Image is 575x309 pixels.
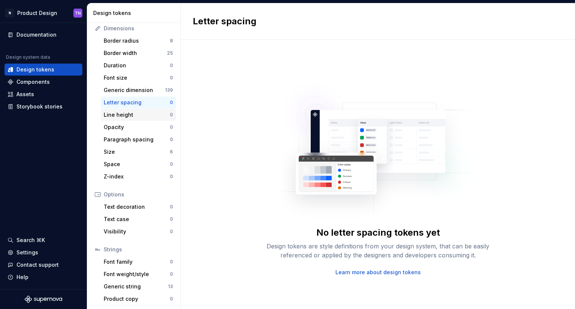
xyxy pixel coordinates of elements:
[101,59,176,71] a: Duration0
[170,229,173,235] div: 0
[104,74,170,82] div: Font size
[104,111,170,119] div: Line height
[170,174,173,180] div: 0
[4,76,82,88] a: Components
[16,261,59,269] div: Contact support
[170,204,173,210] div: 0
[101,281,176,293] a: Generic string13
[104,25,173,32] div: Dimensions
[101,158,176,170] a: Space0
[167,50,173,56] div: 25
[101,201,176,213] a: Text decoration0
[101,171,176,183] a: Z-index0
[104,160,170,168] div: Space
[16,103,63,110] div: Storybook stories
[16,31,57,39] div: Documentation
[75,10,81,16] div: TN
[101,134,176,146] a: Paragraph spacing0
[5,9,14,18] div: N
[104,49,167,57] div: Border width
[104,62,170,69] div: Duration
[4,101,82,113] a: Storybook stories
[104,228,170,235] div: Visibility
[170,137,173,143] div: 0
[104,37,170,45] div: Border radius
[104,295,170,303] div: Product copy
[101,35,176,47] a: Border radius8
[170,216,173,222] div: 0
[170,259,173,265] div: 0
[16,78,50,86] div: Components
[168,284,173,290] div: 13
[101,146,176,158] a: Size6
[316,227,440,239] div: No letter spacing tokens yet
[25,296,62,303] svg: Supernova Logo
[101,121,176,133] a: Opacity0
[101,84,176,96] a: Generic dimension139
[4,271,82,283] button: Help
[4,259,82,271] button: Contact support
[16,236,45,244] div: Search ⌘K
[16,249,38,256] div: Settings
[6,54,50,60] div: Design system data
[101,256,176,268] a: Font family0
[104,99,170,106] div: Letter spacing
[170,124,173,130] div: 0
[104,258,170,266] div: Font family
[170,149,173,155] div: 6
[104,203,170,211] div: Text decoration
[165,87,173,93] div: 139
[101,293,176,305] a: Product copy0
[101,109,176,121] a: Line height0
[17,9,57,17] div: Product Design
[101,97,176,108] a: Letter spacing0
[101,72,176,84] a: Font size0
[193,15,256,27] h2: Letter spacing
[104,86,165,94] div: Generic dimension
[104,246,173,253] div: Strings
[104,136,170,143] div: Paragraph spacing
[335,269,421,276] a: Learn more about design tokens
[104,215,170,223] div: Text case
[170,296,173,302] div: 0
[101,47,176,59] a: Border width25
[170,38,173,44] div: 8
[170,75,173,81] div: 0
[101,226,176,238] a: Visibility0
[170,100,173,105] div: 0
[104,191,173,198] div: Options
[104,270,170,278] div: Font weight/style
[101,268,176,280] a: Font weight/style0
[1,5,85,21] button: NProduct DesignTN
[4,88,82,100] a: Assets
[258,242,498,260] div: Design tokens are style definitions from your design system, that can be easily referenced or app...
[101,213,176,225] a: Text case0
[4,247,82,258] a: Settings
[93,9,177,17] div: Design tokens
[170,271,173,277] div: 0
[170,161,173,167] div: 0
[4,234,82,246] button: Search ⌘K
[170,112,173,118] div: 0
[104,173,170,180] div: Z-index
[4,64,82,76] a: Design tokens
[170,62,173,68] div: 0
[16,273,28,281] div: Help
[104,283,168,290] div: Generic string
[16,91,34,98] div: Assets
[16,66,54,73] div: Design tokens
[4,29,82,41] a: Documentation
[104,123,170,131] div: Opacity
[104,148,170,156] div: Size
